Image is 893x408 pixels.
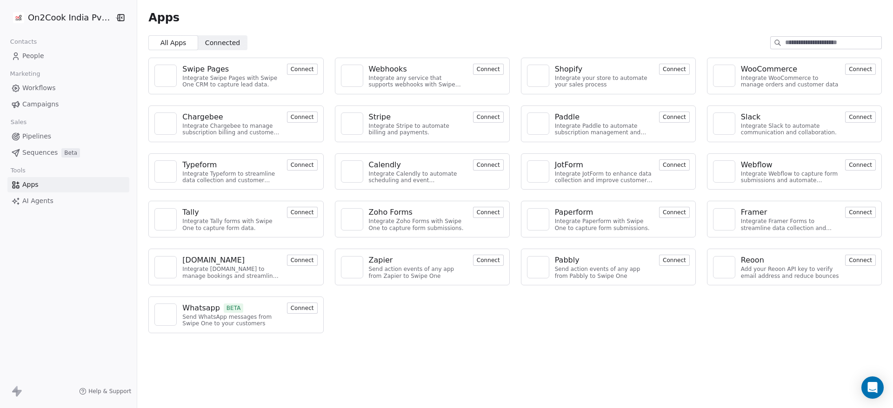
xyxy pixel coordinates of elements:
[182,303,220,314] div: Whatsapp
[845,64,876,75] button: Connect
[88,388,131,395] span: Help & Support
[659,65,690,73] a: Connect
[713,65,735,87] a: NA
[22,180,39,190] span: Apps
[154,256,177,278] a: NA
[527,112,549,135] a: NA
[154,208,177,230] a: NA
[845,208,876,217] a: Connect
[659,112,690,121] a: Connect
[369,266,467,279] div: Send action events of any app from Zapier to Swipe One
[861,376,884,399] div: Open Intercom Messenger
[182,207,199,218] div: Tally
[369,75,467,88] div: Integrate any service that supports webhooks with Swipe One to capture and automate data workflows.
[182,314,281,327] div: Send WhatsApp messages from Swipe One to your customers
[555,123,653,136] div: Integrate Paddle to automate subscription management and customer engagement.
[287,256,318,264] a: Connect
[341,112,363,135] a: NA
[369,171,467,184] div: Integrate Calendly to automate scheduling and event management.
[845,112,876,121] a: Connect
[224,303,244,313] span: BETA
[369,159,401,171] div: Calendly
[531,69,545,83] img: NA
[845,159,876,171] button: Connect
[287,112,318,121] a: Connect
[741,255,840,266] a: Reoon
[182,171,281,184] div: Integrate Typeform to streamline data collection and customer engagement.
[741,266,840,279] div: Add your Reoon API key to verify email address and reduce bounces
[713,160,735,183] a: NA
[287,255,318,266] button: Connect
[154,112,177,135] a: NA
[7,145,129,160] a: SequencesBeta
[845,256,876,264] a: Connect
[7,193,129,209] a: AI Agents
[741,255,764,266] div: Reoon
[369,112,391,123] div: Stripe
[154,303,177,326] a: NA
[159,308,173,322] img: NA
[369,207,467,218] a: Zoho Forms
[473,159,504,171] button: Connect
[61,148,80,158] span: Beta
[555,255,580,266] div: Pabbly
[159,260,173,274] img: NA
[182,112,281,123] a: Chargebee
[7,48,129,64] a: People
[531,212,545,226] img: NA
[527,160,549,183] a: NA
[341,160,363,183] a: NA
[473,65,504,73] a: Connect
[555,207,653,218] a: Paperform
[473,64,504,75] button: Connect
[555,207,593,218] div: Paperform
[182,64,281,75] a: Swipe Pages
[659,207,690,218] button: Connect
[148,11,180,25] span: Apps
[717,165,731,178] img: NA
[659,160,690,169] a: Connect
[11,10,108,26] button: On2Cook India Pvt. Ltd.
[7,115,31,129] span: Sales
[555,112,653,123] a: Paddle
[473,256,504,264] a: Connect
[741,64,797,75] div: WooCommerce
[182,303,281,314] a: WhatsappBETA
[473,112,504,123] button: Connect
[717,260,731,274] img: NA
[182,255,245,266] div: [DOMAIN_NAME]
[713,256,735,278] a: NA
[345,165,359,178] img: NA
[345,260,359,274] img: NA
[182,255,281,266] a: [DOMAIN_NAME]
[182,112,223,123] div: Chargebee
[845,112,876,123] button: Connect
[287,64,318,75] button: Connect
[159,117,173,131] img: NA
[741,159,773,171] div: Webflow
[659,256,690,264] a: Connect
[845,255,876,266] button: Connect
[287,207,318,218] button: Connect
[369,123,467,136] div: Integrate Stripe to automate billing and payments.
[845,207,876,218] button: Connect
[182,159,217,171] div: Typeform
[182,207,281,218] a: Tally
[555,112,580,123] div: Paddle
[555,159,653,171] a: JotForm
[741,159,840,171] a: Webflow
[659,208,690,217] a: Connect
[717,117,731,131] img: NA
[22,99,59,109] span: Campaigns
[741,75,840,88] div: Integrate WooCommerce to manage orders and customer data
[345,69,359,83] img: NA
[473,255,504,266] button: Connect
[205,38,240,48] span: Connected
[473,112,504,121] a: Connect
[555,171,653,184] div: Integrate JotForm to enhance data collection and improve customer engagement.
[182,218,281,231] div: Integrate Tally forms with Swipe One to capture form data.
[159,212,173,226] img: NA
[7,129,129,144] a: Pipelines
[154,65,177,87] a: NA
[6,35,41,49] span: Contacts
